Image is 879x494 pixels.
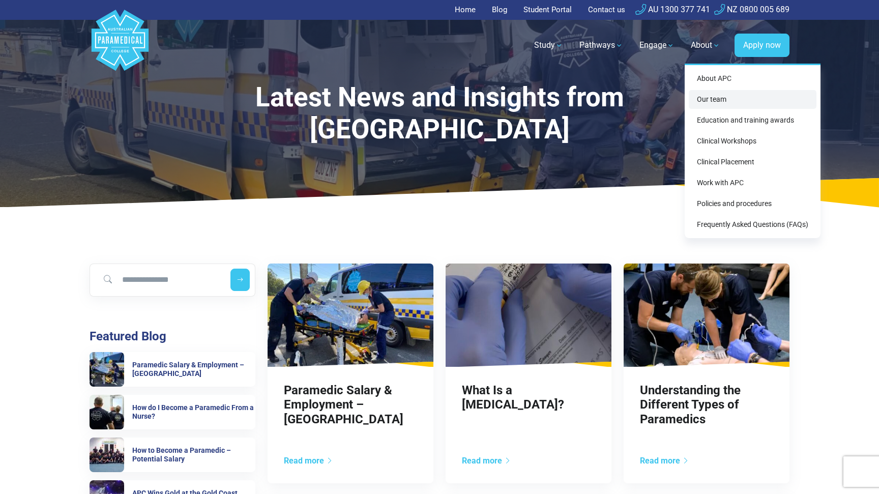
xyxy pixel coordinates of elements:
a: Read more [640,456,689,466]
a: What Is a [MEDICAL_DATA]? [462,383,564,412]
a: Read more [462,456,511,466]
a: Our team [689,90,816,109]
img: What Is a Phlebotomist? [446,264,611,367]
img: Paramedic Salary & Employment – Queensland [90,352,124,387]
a: Policies and procedures [689,194,816,213]
a: Australian Paramedical College [90,20,151,71]
div: About [685,64,821,238]
h1: Latest News and Insights from [GEOGRAPHIC_DATA] [177,81,702,146]
a: Paramedic Salary & Employment – Queensland Paramedic Salary & Employment – [GEOGRAPHIC_DATA] [90,352,255,387]
a: Pathways [573,31,629,60]
a: Education and training awards [689,111,816,130]
a: AU 1300 377 741 [635,5,710,14]
a: About APC [689,69,816,88]
h6: How to Become a Paramedic – Potential Salary [132,446,255,463]
a: Work with APC [689,173,816,192]
h6: Paramedic Salary & Employment – [GEOGRAPHIC_DATA] [132,361,255,378]
input: Search for blog [95,269,222,291]
h3: Featured Blog [90,329,255,344]
a: NZ 0800 005 689 [714,5,789,14]
a: Clinical Workshops [689,132,816,151]
a: Understanding the Different Types of Paramedics [640,383,741,427]
a: Engage [633,31,681,60]
a: How to Become a Paramedic – Potential Salary How to Become a Paramedic – Potential Salary [90,438,255,472]
a: Apply now [735,34,789,57]
img: Paramedic Salary & Employment – Queensland [268,264,433,367]
a: About [685,31,726,60]
img: How do I Become a Paramedic From a Nurse? [90,395,124,429]
a: Frequently Asked Questions (FAQs) [689,215,816,234]
a: Read more [284,456,333,466]
a: How do I Become a Paramedic From a Nurse? How do I Become a Paramedic From a Nurse? [90,395,255,429]
a: Clinical Placement [689,153,816,171]
a: Paramedic Salary & Employment – [GEOGRAPHIC_DATA] [284,383,403,427]
a: Study [528,31,569,60]
h6: How do I Become a Paramedic From a Nurse? [132,403,255,421]
img: How to Become a Paramedic – Potential Salary [90,438,124,472]
img: Understanding the Different Types of Paramedics [624,264,789,367]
